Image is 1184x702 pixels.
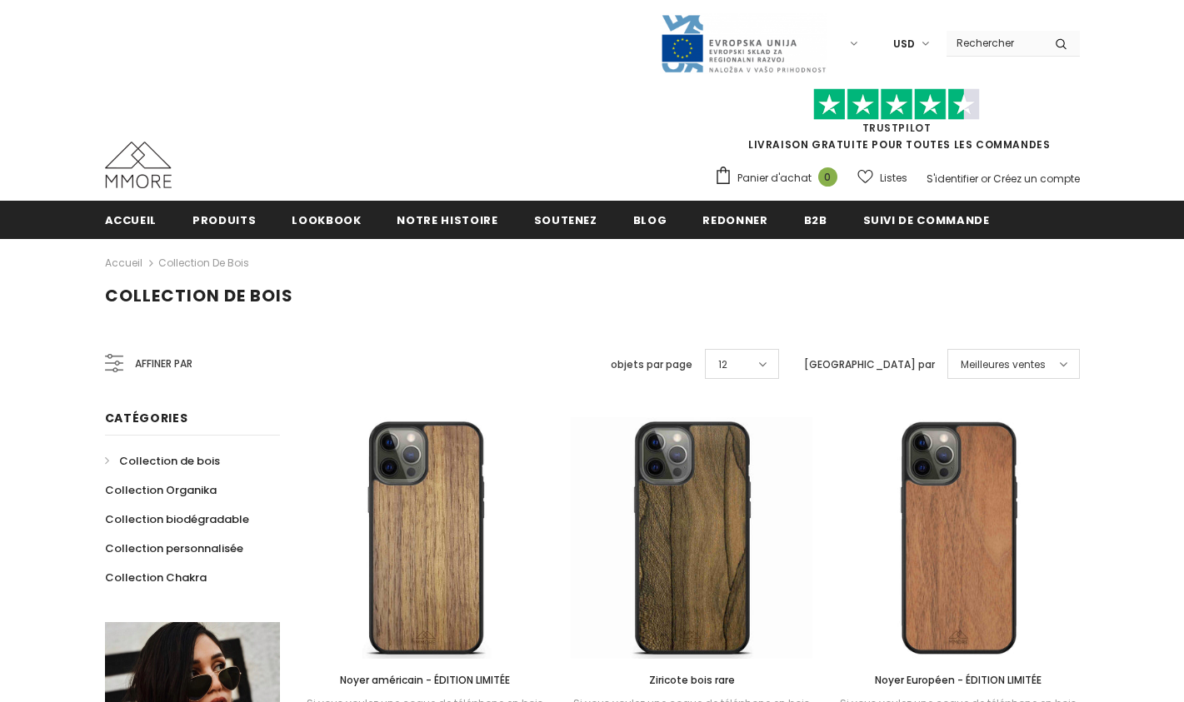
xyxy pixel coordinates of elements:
span: Ziricote bois rare [649,673,735,687]
a: Blog [633,201,667,238]
span: USD [893,36,915,52]
a: Accueil [105,253,142,273]
span: soutenez [534,212,597,228]
span: LIVRAISON GRATUITE POUR TOUTES LES COMMANDES [714,96,1080,152]
span: B2B [804,212,827,228]
span: or [981,172,991,186]
a: Redonner [702,201,767,238]
a: Listes [857,163,907,192]
a: Collection de bois [105,446,220,475]
span: Blog [633,212,667,228]
span: Collection biodégradable [105,511,249,527]
span: Redonner [702,212,767,228]
span: Collection Organika [105,482,217,498]
a: Noyer américain - ÉDITION LIMITÉE [305,671,547,690]
a: Noyer Européen - ÉDITION LIMITÉE [837,671,1079,690]
label: objets par page [611,356,692,373]
span: Collection de bois [119,453,220,469]
span: Meilleures ventes [961,356,1046,373]
a: B2B [804,201,827,238]
a: Suivi de commande [863,201,990,238]
a: Collection biodégradable [105,505,249,534]
span: 12 [718,356,727,373]
span: Lookbook [292,212,361,228]
span: Notre histoire [397,212,497,228]
img: Cas MMORE [105,142,172,188]
a: Ziricote bois rare [571,671,812,690]
span: Suivi de commande [863,212,990,228]
span: 0 [818,167,837,187]
a: Lookbook [292,201,361,238]
span: Affiner par [135,355,192,373]
span: Panier d'achat [737,170,812,187]
a: TrustPilot [862,121,932,135]
img: Faites confiance aux étoiles pilotes [813,88,980,121]
a: soutenez [534,201,597,238]
span: Produits [192,212,256,228]
a: Panier d'achat 0 [714,166,846,191]
a: Créez un compte [993,172,1080,186]
input: Search Site [947,31,1042,55]
span: Catégories [105,410,188,426]
span: Collection de bois [105,284,293,307]
a: Collection Chakra [105,563,207,592]
a: Notre histoire [397,201,497,238]
a: S'identifier [927,172,978,186]
a: Collection Organika [105,475,217,505]
a: Collection de bois [158,256,249,270]
a: Produits [192,201,256,238]
a: Accueil [105,201,157,238]
span: Listes [880,170,907,187]
label: [GEOGRAPHIC_DATA] par [804,356,935,373]
span: Collection Chakra [105,570,207,585]
span: Accueil [105,212,157,228]
img: Javni Razpis [660,13,827,74]
span: Collection personnalisée [105,540,243,556]
span: Noyer américain - ÉDITION LIMITÉE [340,673,510,687]
a: Javni Razpis [660,36,827,50]
span: Noyer Européen - ÉDITION LIMITÉE [875,673,1042,687]
a: Collection personnalisée [105,534,243,563]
